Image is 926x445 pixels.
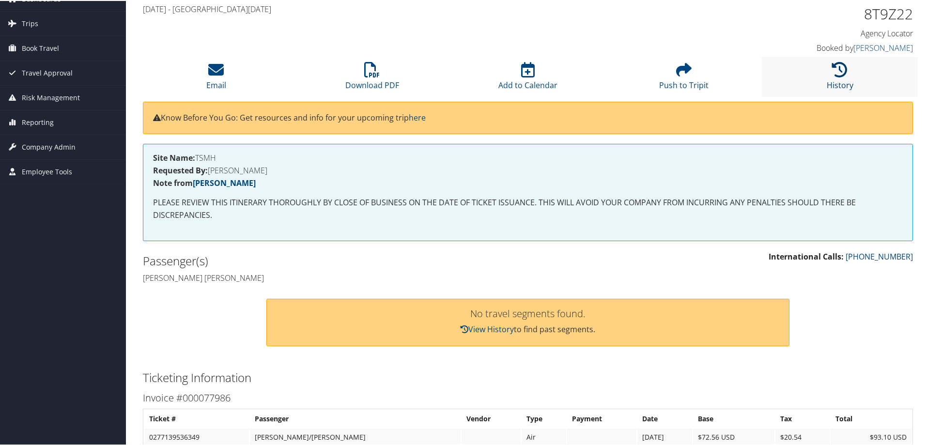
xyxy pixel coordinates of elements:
a: [PHONE_NUMBER] [846,250,913,261]
h4: TSMH [153,153,903,161]
th: Passenger [250,409,460,427]
td: Air [522,428,566,445]
p: to find past segments. [277,322,779,335]
strong: International Calls: [769,250,844,261]
span: Company Admin [22,134,76,158]
th: Base [693,409,774,427]
a: Email [206,66,226,90]
h3: Invoice #000077986 [143,390,913,404]
th: Tax [775,409,830,427]
a: History [827,66,853,90]
td: 0277139536349 [144,428,249,445]
span: Employee Tools [22,159,72,183]
strong: Requested By: [153,164,208,175]
span: Trips [22,11,38,35]
th: Type [522,409,566,427]
h3: No travel segments found. [277,308,779,318]
h2: Ticketing Information [143,368,913,385]
th: Vendor [462,409,521,427]
th: Ticket # [144,409,249,427]
h4: [DATE] - [GEOGRAPHIC_DATA][DATE] [143,3,717,14]
a: View History [461,323,514,334]
h4: Booked by [731,42,913,52]
td: $72.56 USD [693,428,774,445]
td: [DATE] [637,428,692,445]
a: Download PDF [345,66,399,90]
h4: Agency Locator [731,27,913,38]
h4: [PERSON_NAME] [PERSON_NAME] [143,272,521,282]
h2: Passenger(s) [143,252,521,268]
h4: [PERSON_NAME] [153,166,903,173]
a: here [409,111,426,122]
a: Push to Tripit [659,66,709,90]
td: $93.10 USD [831,428,912,445]
span: Travel Approval [22,60,73,84]
span: Book Travel [22,35,59,60]
a: [PERSON_NAME] [853,42,913,52]
p: PLEASE REVIEW THIS ITINERARY THOROUGHLY BY CLOSE OF BUSINESS ON THE DATE OF TICKET ISSUANCE. THIS... [153,196,903,220]
th: Payment [567,409,636,427]
th: Date [637,409,692,427]
span: Reporting [22,109,54,134]
span: Risk Management [22,85,80,109]
td: [PERSON_NAME]/[PERSON_NAME] [250,428,460,445]
th: Total [831,409,912,427]
h1: 8T9Z22 [731,3,913,23]
p: Know Before You Go: Get resources and info for your upcoming trip [153,111,903,123]
td: $20.54 [775,428,830,445]
a: Add to Calendar [498,66,557,90]
strong: Site Name: [153,152,195,162]
strong: Note from [153,177,256,187]
a: [PERSON_NAME] [193,177,256,187]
